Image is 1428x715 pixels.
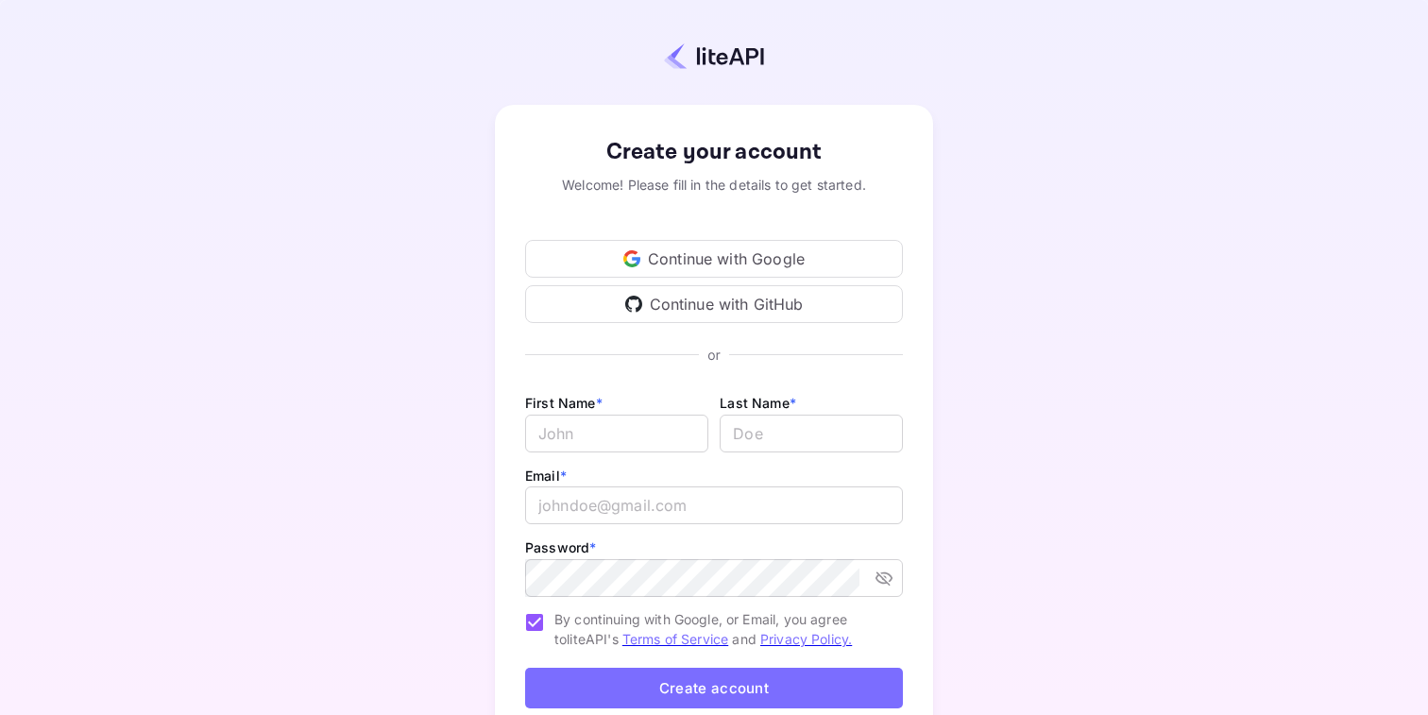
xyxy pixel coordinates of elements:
[525,468,567,484] label: Email
[525,135,903,169] div: Create your account
[525,539,596,555] label: Password
[525,240,903,278] div: Continue with Google
[554,609,888,649] span: By continuing with Google, or Email, you agree to liteAPI's and
[525,668,903,708] button: Create account
[525,285,903,323] div: Continue with GitHub
[760,631,852,647] a: Privacy Policy.
[664,43,764,70] img: liteapi
[525,175,903,195] div: Welcome! Please fill in the details to get started.
[525,486,903,524] input: johndoe@gmail.com
[720,415,903,452] input: Doe
[525,415,708,452] input: John
[525,395,603,411] label: First Name
[622,631,728,647] a: Terms of Service
[720,395,796,411] label: Last Name
[867,561,901,595] button: toggle password visibility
